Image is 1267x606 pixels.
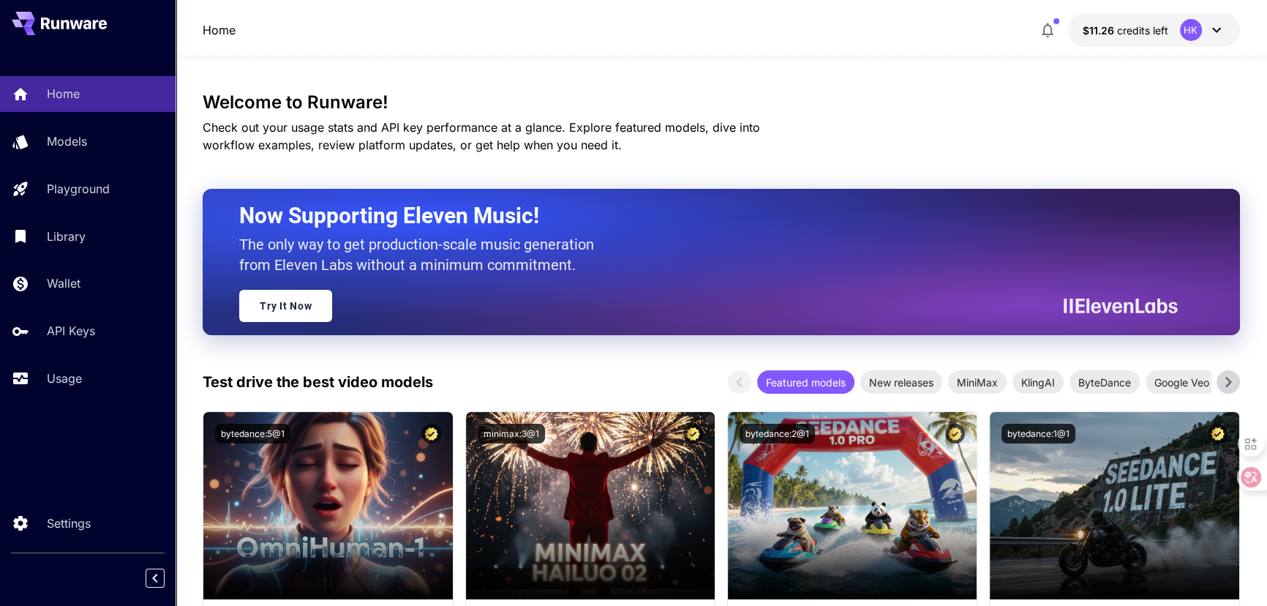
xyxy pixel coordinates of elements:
[1069,375,1140,390] span: ByteDance
[47,228,86,245] p: Library
[1117,24,1168,37] span: credits left
[466,412,715,599] img: alt
[203,92,1239,113] h3: Welcome to Runware!
[47,180,110,198] p: Playground
[948,375,1007,390] span: MiniMax
[239,290,332,322] a: Try It Now
[157,565,176,591] div: Collapse sidebar
[860,375,942,390] span: New releases
[47,85,80,102] p: Home
[990,412,1238,599] img: alt
[203,412,452,599] img: alt
[757,370,854,394] div: Featured models
[948,370,1007,394] div: MiniMax
[1068,13,1240,47] button: $11.26367HK
[239,202,1166,230] h2: Now Supporting Eleven Music!
[860,370,942,394] div: New releases
[740,424,815,444] button: bytedance:2@1
[47,274,80,292] p: Wallet
[203,21,236,39] a: Home
[239,234,605,275] p: The only way to get production-scale music generation from Eleven Labs without a minimum commitment.
[47,132,87,150] p: Models
[1012,375,1064,390] span: KlingAI
[945,424,965,444] button: Certified Model – Vetted for best performance and includes a commercial license.
[1146,375,1218,390] span: Google Veo
[757,375,854,390] span: Featured models
[1083,23,1168,38] div: $11.26367
[683,424,703,444] button: Certified Model – Vetted for best performance and includes a commercial license.
[1069,370,1140,394] div: ByteDance
[215,424,290,444] button: bytedance:5@1
[1083,24,1117,37] span: $11.26
[146,569,165,588] button: Collapse sidebar
[1146,370,1218,394] div: Google Veo
[478,424,545,444] button: minimax:3@1
[1001,424,1075,444] button: bytedance:1@1
[421,424,441,444] button: Certified Model – Vetted for best performance and includes a commercial license.
[203,120,760,152] span: Check out your usage stats and API key performance at a glance. Explore featured models, dive int...
[47,515,91,532] p: Settings
[47,370,82,387] p: Usage
[203,371,433,393] p: Test drive the best video models
[728,412,977,599] img: alt
[1012,370,1064,394] div: KlingAI
[1180,19,1202,41] div: HK
[1208,424,1227,444] button: Certified Model – Vetted for best performance and includes a commercial license.
[47,322,95,340] p: API Keys
[203,21,236,39] nav: breadcrumb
